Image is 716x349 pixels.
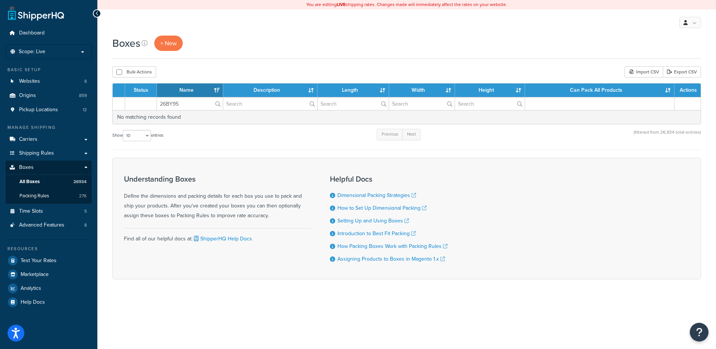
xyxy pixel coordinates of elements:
[157,84,223,97] th: Name : activate to sort column ascending
[19,193,49,199] span: Packing Rules
[21,258,57,264] span: Test Your Rates
[402,129,421,140] a: Next
[19,92,36,99] span: Origins
[19,136,37,143] span: Carriers
[19,222,64,228] span: Advanced Features
[21,285,41,292] span: Analytics
[6,161,92,174] a: Boxes
[634,128,701,144] div: (filtered from 26,934 total entries)
[337,230,416,237] a: Introduction to Best Fit Packing
[318,97,389,110] input: Search
[6,189,92,203] li: Packing Rules
[663,66,701,78] a: Export CSV
[6,218,92,232] li: Advanced Features
[84,208,87,215] span: 5
[377,129,403,140] a: Previous
[337,242,447,250] a: How Packing Boxes Work with Packing Rules
[19,30,45,36] span: Dashboard
[154,36,183,51] a: + New
[125,84,157,97] th: Status
[84,78,87,85] span: 8
[6,26,92,40] a: Dashboard
[6,189,92,203] a: Packing Rules 276
[318,84,389,97] th: Length : activate to sort column ascending
[6,282,92,295] a: Analytics
[6,75,92,88] li: Websites
[124,228,311,244] div: Find all of our helpful docs at:
[6,161,92,203] li: Boxes
[525,84,674,97] th: Can Pack All Products : activate to sort column ascending
[6,175,92,189] a: All Boxes 26934
[6,204,92,218] a: Time Slots 5
[330,175,447,183] h3: Helpful Docs
[6,204,92,218] li: Time Slots
[6,124,92,131] div: Manage Shipping
[112,36,140,51] h1: Boxes
[124,175,311,183] h3: Understanding Boxes
[6,268,92,281] a: Marketplace
[19,107,58,113] span: Pickup Locations
[6,89,92,103] a: Origins 859
[6,103,92,117] a: Pickup Locations 12
[223,84,318,97] th: Description : activate to sort column ascending
[112,130,163,141] label: Show entries
[157,97,223,110] input: Search
[113,110,701,124] td: No matching records found
[160,39,177,48] span: + New
[21,271,49,278] span: Marketplace
[79,193,87,199] span: 276
[6,75,92,88] a: Websites 8
[8,6,64,21] a: ShipperHQ Home
[337,217,409,225] a: Setting Up and Using Boxes
[6,89,92,103] li: Origins
[19,179,40,185] span: All Boxes
[83,107,87,113] span: 12
[19,150,54,157] span: Shipping Rules
[6,146,92,160] a: Shipping Rules
[19,208,43,215] span: Time Slots
[337,191,416,199] a: Dimensional Packing Strategies
[6,254,92,267] a: Test Your Rates
[21,299,45,306] span: Help Docs
[79,92,87,99] span: 859
[455,84,525,97] th: Height : activate to sort column ascending
[192,235,252,243] a: ShipperHQ Help Docs
[6,103,92,117] li: Pickup Locations
[19,49,45,55] span: Scope: Live
[6,67,92,73] div: Basic Setup
[674,84,701,97] th: Actions
[337,1,346,8] b: LIVE
[124,175,311,221] div: Define the dimensions and packing details for each box you use to pack and ship your products. Af...
[337,204,427,212] a: How to Set Up Dimensional Packing
[6,295,92,309] a: Help Docs
[19,78,40,85] span: Websites
[389,97,455,110] input: Search
[6,175,92,189] li: All Boxes
[625,66,663,78] div: Import CSV
[223,97,318,110] input: Search
[6,218,92,232] a: Advanced Features 8
[389,84,455,97] th: Width : activate to sort column ascending
[19,164,34,171] span: Boxes
[337,255,445,263] a: Assigning Products to Boxes in Magento 1.x
[690,323,709,342] button: Open Resource Center
[6,133,92,146] a: Carriers
[6,246,92,252] div: Resources
[455,97,525,110] input: Search
[84,222,87,228] span: 8
[123,130,151,141] select: Showentries
[112,66,156,78] button: Bulk Actions
[73,179,87,185] span: 26934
